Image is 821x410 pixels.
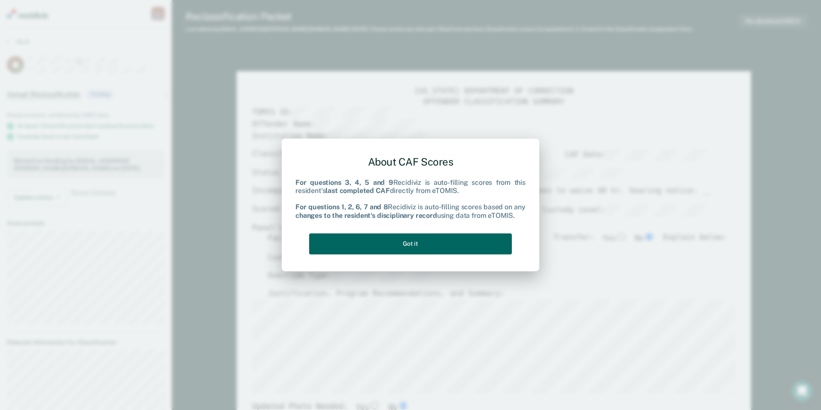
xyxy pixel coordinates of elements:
button: Got it [309,233,512,254]
b: For questions 1, 2, 6, 7 and 8 [295,203,388,211]
b: For questions 3, 4, 5 and 9 [295,178,393,187]
b: changes to the resident's disciplinary record [295,211,437,220]
b: last completed CAF [325,187,389,195]
div: About CAF Scores [295,149,526,175]
div: Recidiviz is auto-filling scores from this resident's directly from eTOMIS. Recidiviz is auto-fil... [295,178,526,220]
